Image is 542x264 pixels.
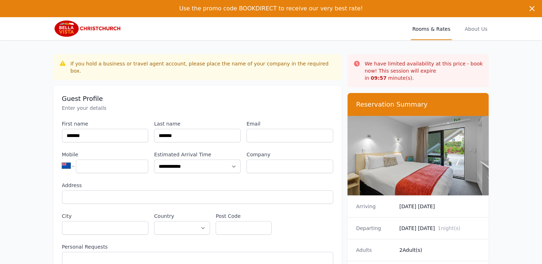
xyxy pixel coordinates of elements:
strong: 09 : 57 [371,75,387,81]
a: Rooms & Rates [411,17,452,40]
label: Email [246,120,333,127]
a: About Us [463,17,489,40]
label: Estimated Arrival Time [154,151,241,158]
label: Last name [154,120,241,127]
img: Bella Vista Christchurch [53,20,122,37]
span: 1 night(s) [438,225,460,231]
label: Mobile [62,151,149,158]
dt: Departing [356,225,394,232]
label: Personal Requests [62,243,333,250]
label: Company [246,151,333,158]
p: We have limited availability at this price - book now! This session will expire in minute(s). [365,60,483,82]
h3: Reservation Summary [356,100,480,109]
h3: Guest Profile [62,94,333,103]
div: If you hold a business or travel agent account, please place the name of your company in the requ... [71,60,336,74]
dt: Adults [356,246,394,254]
p: Enter your details [62,104,333,112]
dt: Arriving [356,203,394,210]
dd: [DATE] [DATE] [399,203,480,210]
img: Compact Queen Studio [347,116,489,195]
dd: [DATE] [DATE] [399,225,480,232]
span: Use the promo code BOOKDIRECT to receive our very best rate! [179,5,363,12]
label: City [62,212,149,220]
label: First name [62,120,149,127]
label: Country [154,212,210,220]
dd: 2 Adult(s) [399,246,480,254]
label: Address [62,182,333,189]
label: Post Code [216,212,272,220]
